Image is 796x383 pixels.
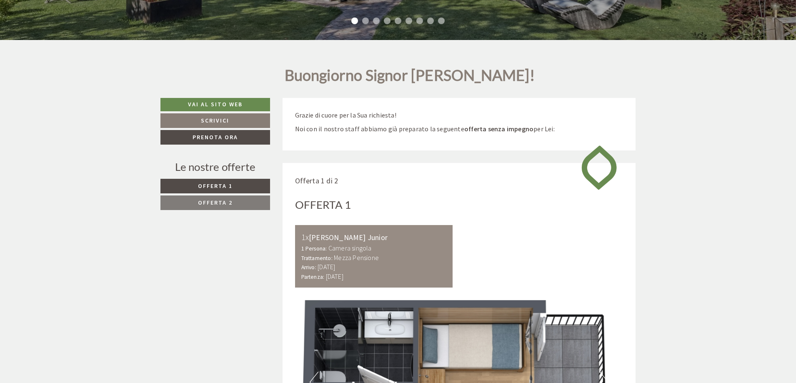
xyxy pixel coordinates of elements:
[13,41,126,47] small: 21:43
[160,130,270,145] a: Prenota ora
[160,159,270,175] div: Le nostre offerte
[295,197,351,213] div: Offerta 1
[286,220,328,234] button: Invia
[301,232,309,242] b: 1x
[326,272,343,280] b: [DATE]
[285,67,535,88] h1: Buongiorno Signor [PERSON_NAME]!
[198,182,233,190] span: Offerta 1
[301,255,333,262] small: Trattamento:
[295,176,338,185] span: Offerta 1 di 2
[7,23,130,48] div: Buon giorno, come possiamo aiutarla?
[301,264,316,271] small: Arrivo:
[334,253,379,262] b: Mezza Pensione
[301,231,447,243] div: [PERSON_NAME] Junior
[328,244,372,252] b: Camera singola
[147,7,181,21] div: giovedì
[301,273,325,280] small: Partenza:
[575,138,623,197] img: image
[160,98,270,111] a: Vai al sito web
[295,110,623,120] p: Grazie di cuore per la Sua richiesta!
[318,263,335,271] b: [DATE]
[464,125,533,133] strong: offerta senza impegno
[198,199,233,206] span: Offerta 2
[301,245,327,252] small: 1 Persona:
[160,113,270,128] a: Scrivici
[295,124,623,134] p: Noi con il nostro staff abbiamo già preparato la seguente per Lei:
[13,25,126,31] div: [GEOGRAPHIC_DATA]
